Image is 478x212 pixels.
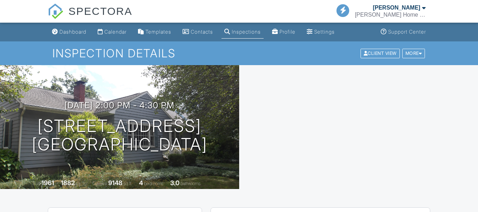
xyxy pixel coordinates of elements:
[33,181,40,186] span: Built
[48,4,63,19] img: The Best Home Inspection Software - Spectora
[123,181,132,186] span: sq.ft.
[61,179,75,187] div: 1882
[48,11,132,24] a: SPECTORA
[64,101,174,110] h3: [DATE] 2:00 pm - 4:30 pm
[59,29,86,35] div: Dashboard
[108,179,122,187] div: 9148
[41,179,54,187] div: 1961
[139,179,143,187] div: 4
[191,29,213,35] div: Contacts
[135,25,174,39] a: Templates
[280,29,295,35] div: Profile
[144,181,163,186] span: bedrooms
[378,25,429,39] a: Support Center
[180,181,201,186] span: bathrooms
[49,25,89,39] a: Dashboard
[92,181,107,186] span: Lot Size
[304,25,338,39] a: Settings
[355,11,426,18] div: Nestor Home Inspections
[95,25,129,39] a: Calendar
[232,29,261,35] div: Inspections
[145,29,171,35] div: Templates
[373,4,420,11] div: [PERSON_NAME]
[52,47,426,59] h1: Inspection Details
[69,4,133,18] span: SPECTORA
[180,25,216,39] a: Contacts
[104,29,127,35] div: Calendar
[170,179,179,187] div: 3.0
[76,181,86,186] span: sq. ft.
[388,29,426,35] div: Support Center
[402,48,425,58] div: More
[360,50,402,56] a: Client View
[32,117,207,154] h1: [STREET_ADDRESS] [GEOGRAPHIC_DATA]
[314,29,335,35] div: Settings
[269,25,298,39] a: Company Profile
[361,48,400,58] div: Client View
[221,25,264,39] a: Inspections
